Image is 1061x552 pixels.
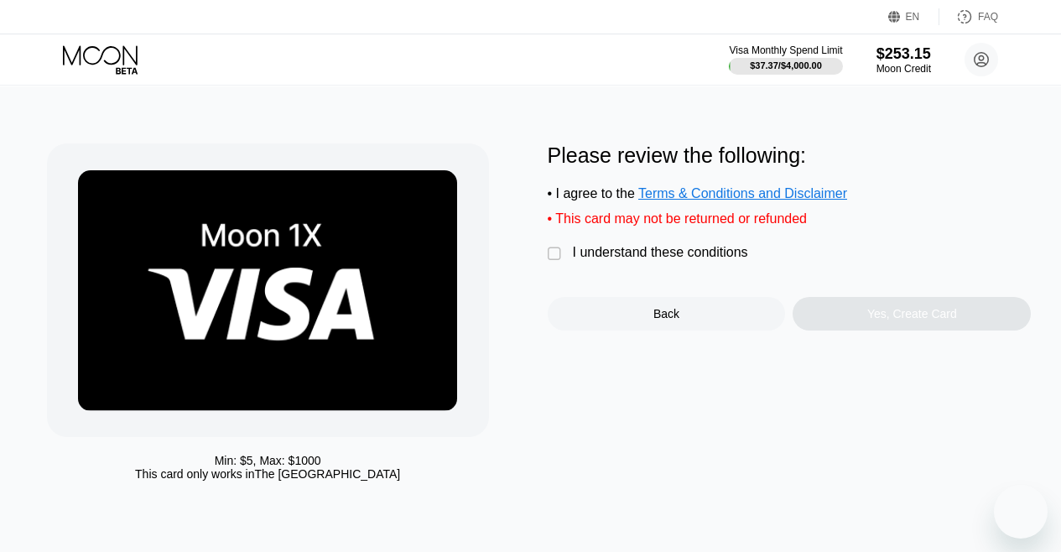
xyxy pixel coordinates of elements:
[876,45,931,63] div: $253.15
[215,454,321,467] div: Min: $ 5 , Max: $ 1000
[548,143,1032,168] div: Please review the following:
[994,485,1048,539] iframe: Button to launch messaging window
[939,8,998,25] div: FAQ
[729,44,842,75] div: Visa Monthly Spend Limit$37.37/$4,000.00
[729,44,842,56] div: Visa Monthly Spend Limit
[876,63,931,75] div: Moon Credit
[548,246,564,263] div: 
[978,11,998,23] div: FAQ
[135,467,400,481] div: This card only works in The [GEOGRAPHIC_DATA]
[548,297,786,331] div: Back
[573,245,748,260] div: I understand these conditions
[548,211,1032,227] div: • This card may not be returned or refunded
[906,11,920,23] div: EN
[548,186,1032,201] div: • I agree to the
[638,186,847,200] span: Terms & Conditions and Disclaimer
[876,45,931,75] div: $253.15Moon Credit
[750,60,822,70] div: $37.37 / $4,000.00
[653,307,679,320] div: Back
[888,8,939,25] div: EN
